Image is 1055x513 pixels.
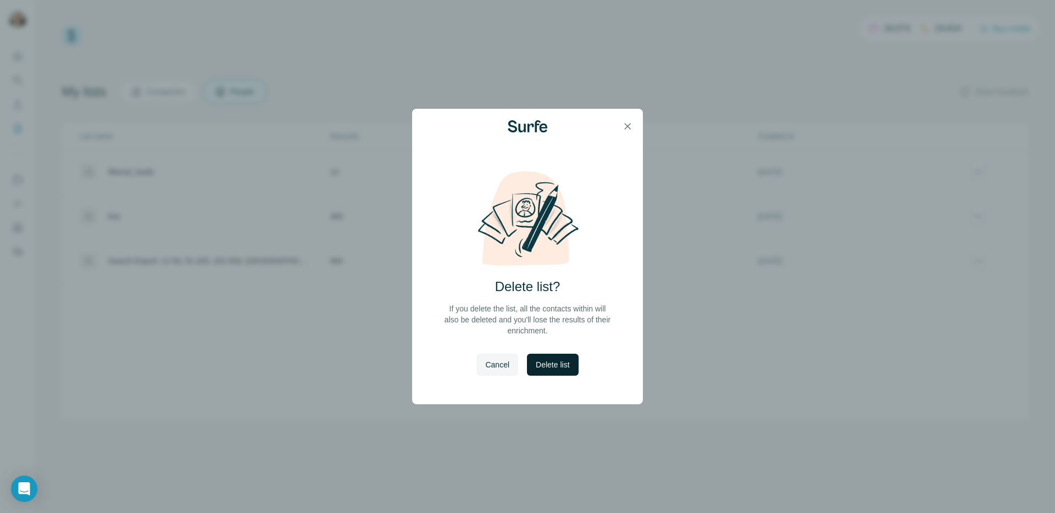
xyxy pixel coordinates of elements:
span: Delete list [536,359,569,370]
img: Surfe Logo [508,120,547,132]
button: Delete list [527,354,578,376]
button: Cancel [476,354,518,376]
span: Cancel [485,359,509,370]
img: delete-list [466,170,589,267]
h2: Delete list? [495,278,560,295]
p: If you delete the list, all the contacts within will also be deleted and you'll lose the results ... [443,303,612,336]
div: Open Intercom Messenger [11,476,37,502]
